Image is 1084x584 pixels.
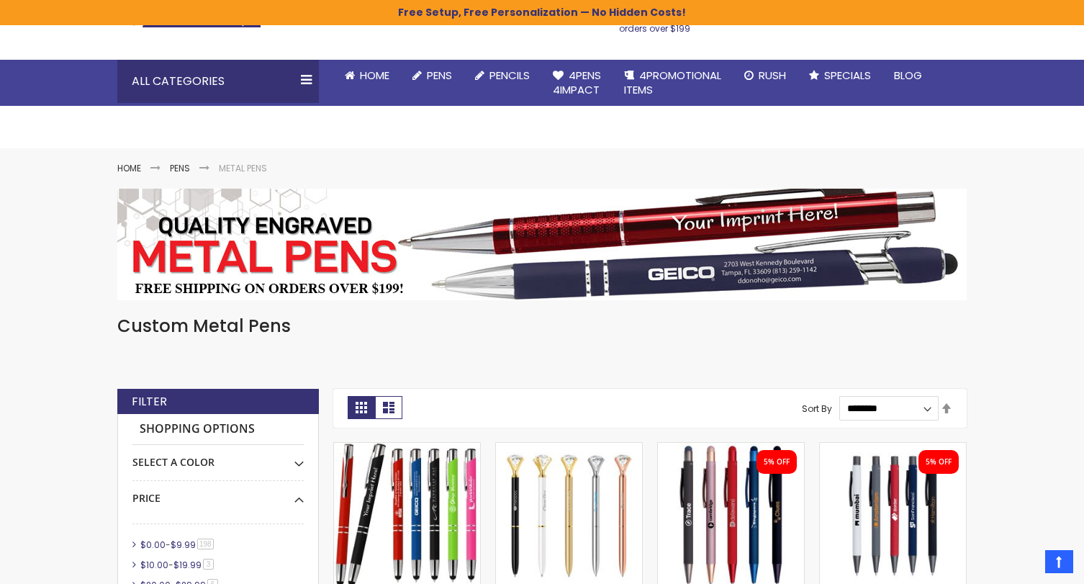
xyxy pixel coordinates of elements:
a: Personalized Recycled Fleetwood Satin Soft Touch Gel Click Pen [820,442,966,454]
a: 4Pens4impact [541,60,613,107]
a: $0.00-$9.99198 [137,539,219,551]
span: 198 [197,539,214,549]
a: Home [333,60,401,91]
a: Pens [401,60,464,91]
div: 5% OFF [764,457,790,467]
div: All Categories [117,60,319,103]
a: $10.00-$19.993 [137,559,219,571]
strong: Shopping Options [132,414,304,445]
img: Metal Pens [117,189,967,300]
a: Personalized Diamond-III Crystal Clear Brass Pen [496,442,642,454]
h1: Custom Metal Pens [117,315,967,338]
a: Home [117,162,141,174]
a: Pencils [464,60,541,91]
label: Sort By [802,402,832,414]
a: Custom Recycled Fleetwood MonoChrome Stylus Satin Soft Touch Gel Pen [658,442,804,454]
a: Rush [733,60,798,91]
div: Price [132,481,304,506]
span: Specials [824,68,871,83]
a: Paramount Custom Metal Stylus® Pens -Special Offer [334,442,480,454]
iframe: Google Customer Reviews [965,545,1084,584]
span: Blog [894,68,922,83]
span: 4PROMOTIONAL ITEMS [624,68,721,97]
a: Blog [882,60,934,91]
strong: Grid [348,396,375,419]
span: $10.00 [140,559,168,571]
span: Rush [759,68,786,83]
strong: Filter [132,394,167,410]
span: $9.99 [171,539,196,551]
span: 3 [203,559,214,570]
a: 4PROMOTIONALITEMS [613,60,733,107]
span: $0.00 [140,539,166,551]
a: Pens [170,162,190,174]
div: Select A Color [132,445,304,470]
strong: Metal Pens [219,162,267,174]
a: Specials [798,60,882,91]
span: Pencils [489,68,530,83]
span: Pens [427,68,452,83]
span: $19.99 [173,559,202,571]
span: 4Pens 4impact [553,68,601,97]
span: Home [360,68,389,83]
div: 5% OFF [926,457,952,467]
